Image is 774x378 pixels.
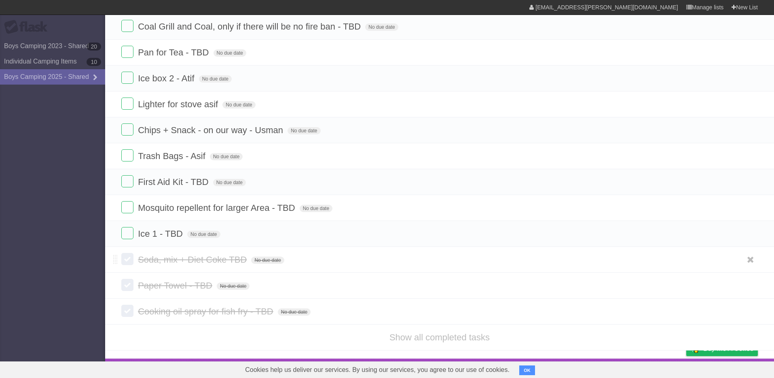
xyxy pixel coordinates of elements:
[121,305,133,317] label: Done
[121,149,133,161] label: Done
[187,231,220,238] span: No due date
[213,179,246,186] span: No due date
[121,201,133,213] label: Done
[4,20,53,34] div: Flask
[300,205,332,212] span: No due date
[138,203,297,213] span: Mosquito repellent for larger Area - TBD
[138,280,214,291] span: Paper Towel - TBD
[121,20,133,32] label: Done
[121,279,133,291] label: Done
[121,123,133,136] label: Done
[519,365,535,375] button: OK
[138,73,196,83] span: Ice box 2 - Atif
[251,257,284,264] span: No due date
[138,21,363,32] span: Coal Grill and Coal, only if there will be no fire ban - TBD
[199,75,232,83] span: No due date
[237,362,518,378] span: Cookies help us deliver our services. By using our services, you agree to our use of cookies.
[605,361,638,376] a: Developers
[288,127,320,134] span: No due date
[138,306,275,316] span: Cooking oil spray for fish fry - TBD
[138,99,220,109] span: Lighter for stove asif
[121,227,133,239] label: Done
[138,151,207,161] span: Trash Bags - Asif
[210,153,243,160] span: No due date
[121,175,133,187] label: Done
[579,361,596,376] a: About
[676,361,697,376] a: Privacy
[138,47,211,57] span: Pan for Tea - TBD
[138,255,249,265] span: Soda, mix + Diet Coke TBD
[121,253,133,265] label: Done
[121,72,133,84] label: Done
[138,229,185,239] span: Ice 1 - TBD
[87,42,101,51] b: 20
[121,98,133,110] label: Done
[138,177,210,187] span: First Aid Kit - TBD
[214,49,246,57] span: No due date
[121,46,133,58] label: Done
[138,125,285,135] span: Chips + Snack - on our way - Usman
[389,332,490,342] a: Show all completed tasks
[365,23,398,31] span: No due date
[278,308,311,316] span: No due date
[217,282,250,290] span: No due date
[703,342,754,356] span: Buy me a coffee
[648,361,666,376] a: Terms
[87,58,101,66] b: 10
[222,101,255,108] span: No due date
[707,361,758,376] a: Suggest a feature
